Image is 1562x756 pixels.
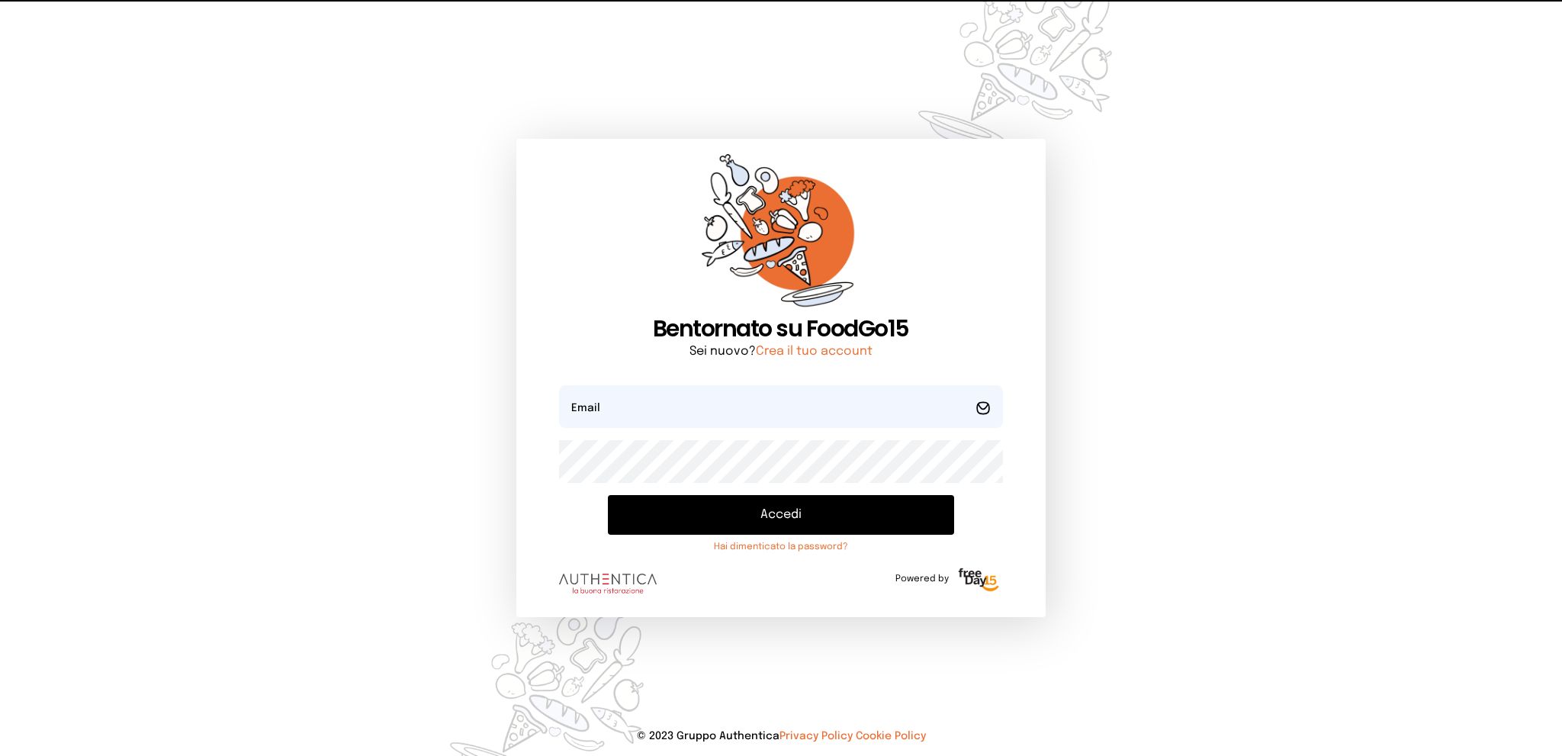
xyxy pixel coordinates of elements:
h1: Bentornato su FoodGo15 [559,315,1002,343]
img: logo-freeday.3e08031.png [955,565,1003,596]
button: Accedi [608,495,953,535]
p: Sei nuovo? [559,343,1002,361]
img: sticker-orange.65babaf.png [702,154,860,315]
p: © 2023 Gruppo Authentica [24,729,1538,744]
img: logo.8f33a47.png [559,574,657,594]
span: Powered by [895,573,949,585]
a: Cookie Policy [856,731,926,742]
a: Crea il tuo account [756,345,873,358]
a: Hai dimenticato la password? [608,541,953,553]
a: Privacy Policy [779,731,853,742]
